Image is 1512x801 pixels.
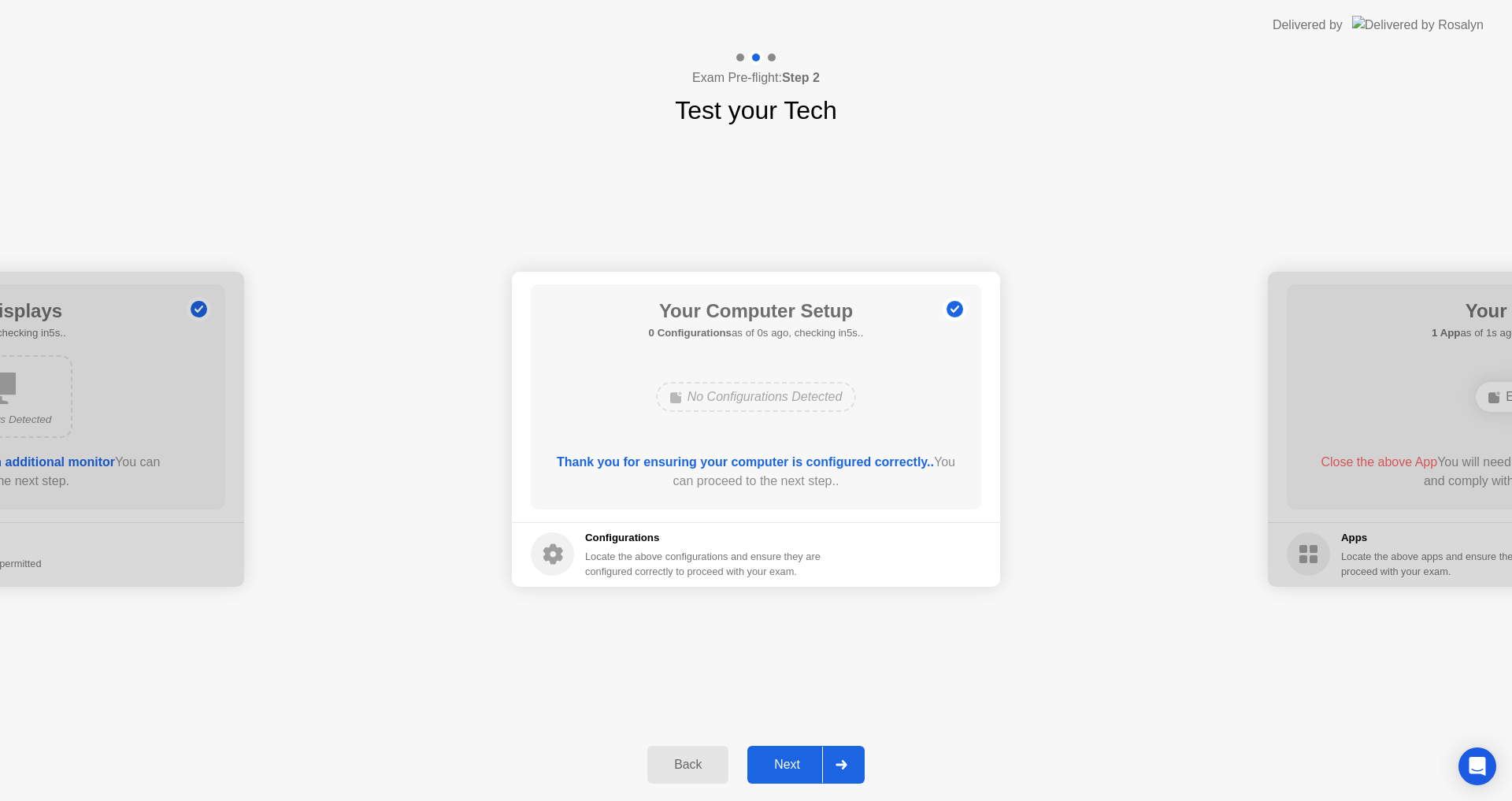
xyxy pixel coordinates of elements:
div: You can proceed to the next step.. [554,453,959,491]
div: Next [752,758,822,772]
div: No Configurations Detected [656,382,857,412]
b: 0 Configurations [649,327,732,339]
h4: Exam Pre-flight: [692,69,820,87]
h5: as of 0s ago, checking in5s.. [649,325,864,341]
div: Back [652,758,724,772]
h5: Configurations [585,530,824,546]
button: Next [747,746,865,784]
button: Back [647,746,728,784]
h1: Your Computer Setup [649,297,864,325]
img: Delivered by Rosalyn [1352,16,1484,34]
b: Step 2 [782,71,820,84]
div: Delivered by [1273,16,1343,35]
h1: Test your Tech [675,91,837,129]
div: Open Intercom Messenger [1458,747,1496,785]
b: Thank you for ensuring your computer is configured correctly.. [557,455,934,469]
div: Locate the above configurations and ensure they are configured correctly to proceed with your exam. [585,549,824,579]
